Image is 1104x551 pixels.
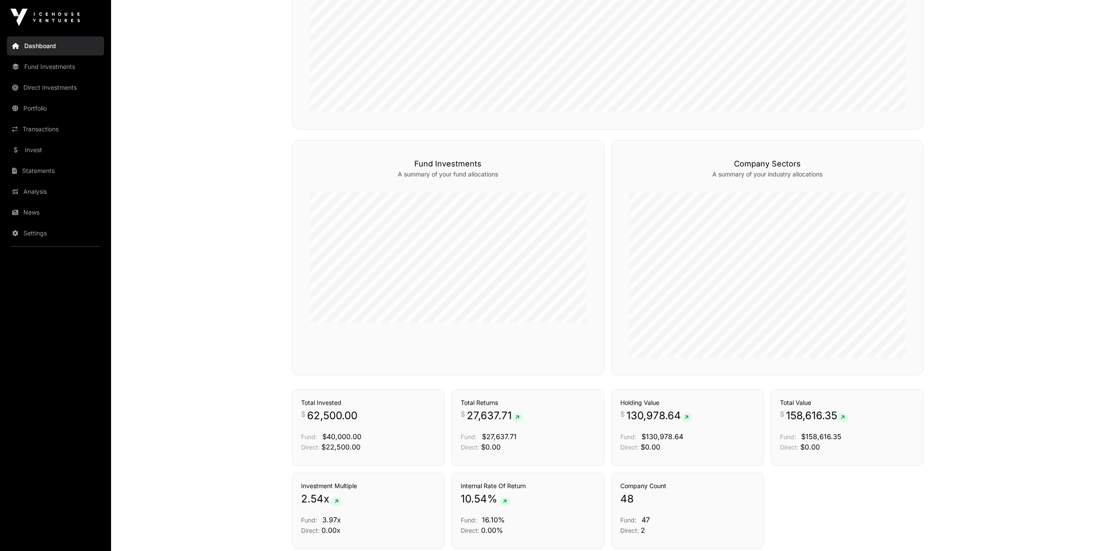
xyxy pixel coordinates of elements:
span: Fund: [461,433,477,440]
span: Fund: [461,516,477,524]
span: 3.97x [322,515,341,524]
span: 16.10% [482,515,505,524]
span: 0.00x [321,526,341,535]
h3: Company Count [620,482,755,490]
span: $ [461,409,465,419]
a: Fund Investments [7,57,104,76]
p: A summary of your industry allocations [629,170,906,179]
span: Direct: [620,527,639,534]
span: Direct: [301,443,320,451]
span: Direct: [301,527,320,534]
a: Invest [7,140,104,160]
a: Statements [7,161,104,180]
span: 48 [620,492,634,506]
span: $0.00 [800,443,820,451]
span: $0.00 [641,443,660,451]
span: $27,637.71 [482,432,517,441]
a: Direct Investments [7,78,104,97]
a: Settings [7,224,104,243]
span: $ [780,409,784,419]
span: $0.00 [481,443,501,451]
iframe: Chat Widget [1061,509,1104,551]
a: Transactions [7,120,104,139]
span: Fund: [780,433,796,440]
h3: Total Value [780,398,914,407]
span: $22,500.00 [321,443,360,451]
span: Fund: [620,516,636,524]
span: 0.00% [481,526,503,535]
span: $158,616.35 [801,432,842,441]
span: Direct: [620,443,639,451]
span: % [487,492,498,506]
span: 47 [642,515,650,524]
h3: Company Sectors [629,158,906,170]
span: 2.54 [301,492,324,506]
span: 158,616.35 [786,409,848,423]
span: 130,978.64 [626,409,692,423]
h3: Investment Multiple [301,482,436,490]
h3: Internal Rate Of Return [461,482,595,490]
span: $ [620,409,625,419]
span: 62,500.00 [307,409,357,423]
span: $ [301,409,305,419]
a: Analysis [7,182,104,201]
span: 2 [641,526,645,535]
a: Portfolio [7,99,104,118]
span: Direct: [461,527,479,534]
a: News [7,203,104,222]
h3: Total Returns [461,398,595,407]
a: Dashboard [7,36,104,55]
span: $130,978.64 [642,432,683,441]
span: 10.54 [461,492,487,506]
span: Direct: [461,443,479,451]
span: Fund: [301,516,317,524]
span: $40,000.00 [322,432,361,441]
p: A summary of your fund allocations [310,170,586,179]
span: Direct: [780,443,799,451]
img: Icehouse Ventures Logo [10,9,80,26]
span: Fund: [620,433,636,440]
span: 27,637.71 [467,409,523,423]
h3: Total Invested [301,398,436,407]
h3: Holding Value [620,398,755,407]
span: Fund: [301,433,317,440]
span: x [324,492,329,506]
h3: Fund Investments [310,158,586,170]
